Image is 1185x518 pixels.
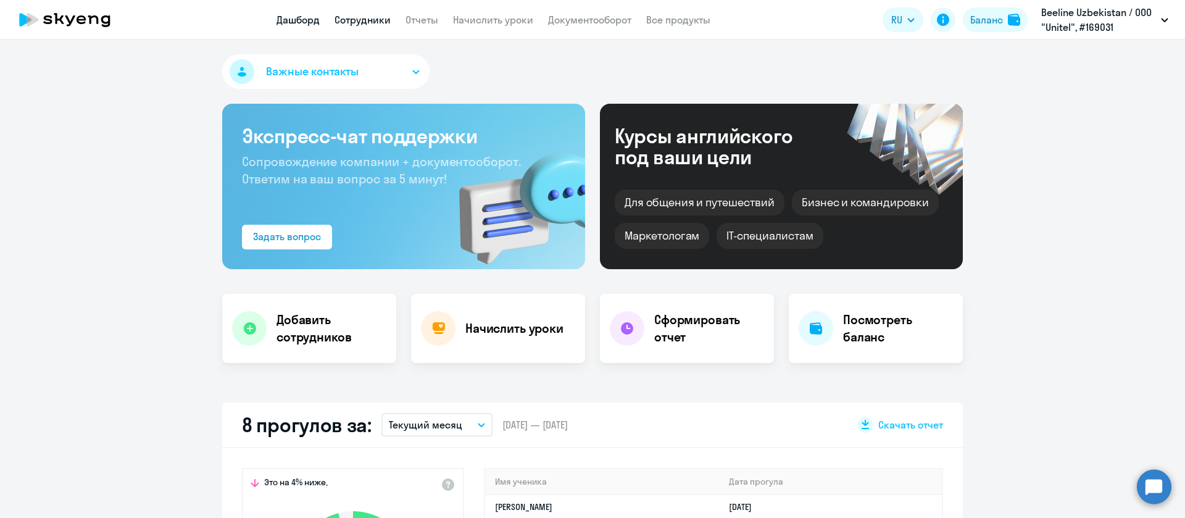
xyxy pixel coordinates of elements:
[389,417,462,432] p: Текущий месяц
[970,12,1003,27] div: Баланс
[792,190,939,215] div: Бизнес и командировки
[878,418,943,432] span: Скачать отчет
[335,14,391,26] a: Сотрудники
[843,311,953,346] h4: Посмотреть баланс
[222,54,430,89] button: Важные контакты
[253,229,321,244] div: Задать вопрос
[264,477,328,491] span: Это на 4% ниже,
[963,7,1028,32] button: Балансbalance
[729,501,762,512] a: [DATE]
[441,130,585,269] img: bg-img
[548,14,631,26] a: Документооборот
[242,412,372,437] h2: 8 прогулов за:
[276,311,386,346] h4: Добавить сотрудников
[502,418,568,432] span: [DATE] — [DATE]
[242,225,332,249] button: Задать вопрос
[883,7,923,32] button: RU
[242,154,521,186] span: Сопровождение компании + документооборот. Ответим на ваш вопрос за 5 минут!
[495,501,552,512] a: [PERSON_NAME]
[1035,5,1175,35] button: Beeline Uzbekistan / ООО "Unitel", #169031
[1008,14,1020,26] img: balance
[654,311,764,346] h4: Сформировать отчет
[646,14,710,26] a: Все продукты
[719,469,942,495] th: Дата прогула
[1041,5,1156,35] p: Beeline Uzbekistan / ООО "Unitel", #169031
[615,125,826,167] div: Курсы английского под ваши цели
[381,413,493,437] button: Текущий месяц
[485,469,719,495] th: Имя ученика
[453,14,533,26] a: Начислить уроки
[242,123,565,148] h3: Экспресс-чат поддержки
[276,14,320,26] a: Дашборд
[717,223,823,249] div: IT-специалистам
[405,14,438,26] a: Отчеты
[465,320,563,337] h4: Начислить уроки
[266,64,359,80] span: Важные контакты
[615,190,784,215] div: Для общения и путешествий
[891,12,902,27] span: RU
[615,223,709,249] div: Маркетологам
